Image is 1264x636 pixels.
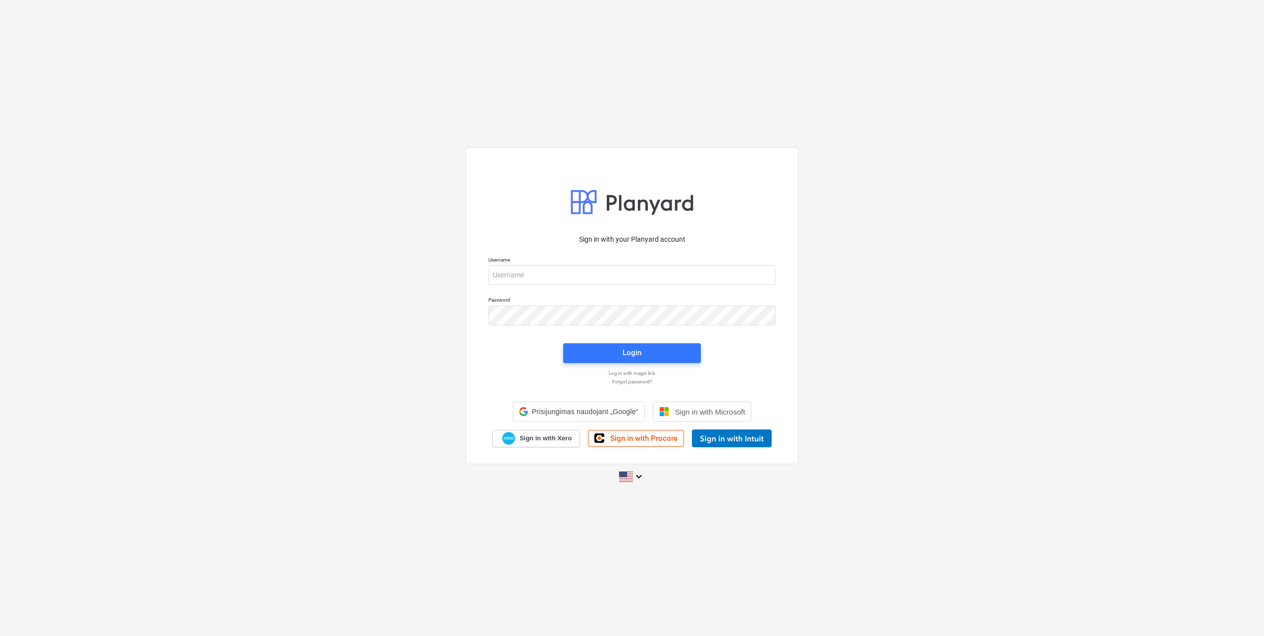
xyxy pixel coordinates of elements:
a: Log in with magic link [483,370,781,376]
a: Sign in with Procore [588,430,684,447]
p: Password [488,297,776,305]
a: Forgot password? [483,378,781,385]
p: Username [488,257,776,265]
img: Xero logo [502,432,515,445]
span: Sign in with Procore [610,434,678,443]
span: Sign in with Xero [520,434,572,443]
button: Login [563,343,701,363]
div: Prisijungimas naudojant „Google“ [513,402,645,422]
span: Prisijungimas naudojant „Google“ [532,408,638,416]
a: Sign in with Xero [492,430,580,447]
i: keyboard_arrow_down [633,471,645,482]
span: Sign in with Microsoft [675,408,745,416]
img: Microsoft logo [659,407,669,417]
p: Sign in with your Planyard account [488,234,776,245]
div: Login [623,346,641,359]
input: Username [488,265,776,285]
